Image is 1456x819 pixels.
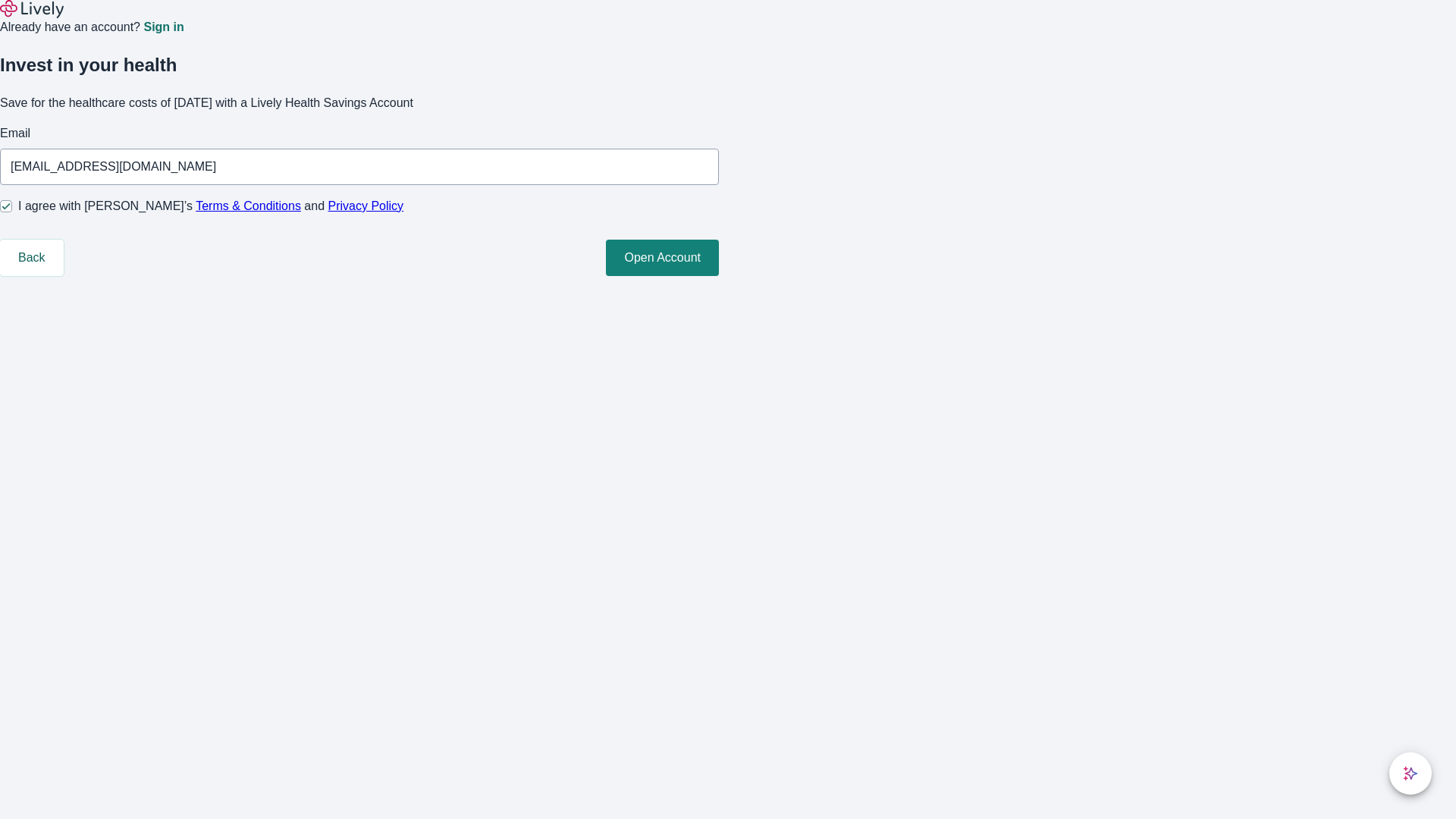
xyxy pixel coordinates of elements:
span: I agree with [PERSON_NAME]’s and [18,197,403,215]
a: Terms & Conditions [196,199,301,212]
a: Privacy Policy [328,199,404,212]
button: chat [1389,752,1432,795]
svg: Lively AI Assistant [1403,766,1418,781]
a: Sign in [143,21,184,33]
button: Open Account [606,240,719,276]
